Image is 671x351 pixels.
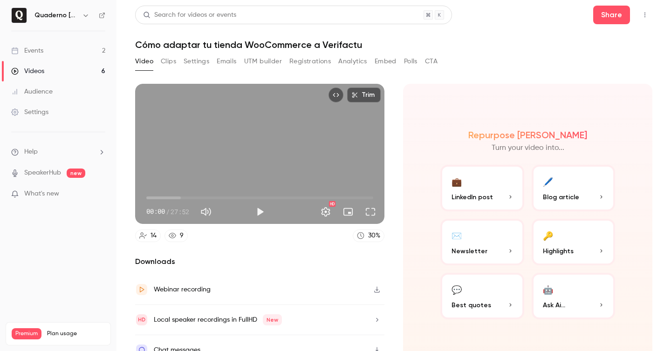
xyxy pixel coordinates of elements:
[135,39,652,50] h1: Cómo adaptar tu tienda WooCommerce a Verifactu
[637,7,652,22] button: Top Bar Actions
[197,202,215,221] button: Mute
[171,207,189,216] span: 27:52
[361,202,380,221] button: Full screen
[452,174,462,189] div: 💼
[11,46,43,55] div: Events
[338,54,367,69] button: Analytics
[161,54,176,69] button: Clips
[543,174,553,189] div: 🖊️
[154,284,211,295] div: Webinar recording
[24,168,61,178] a: SpeakerHub
[154,314,282,325] div: Local speaker recordings in FullHD
[440,219,524,265] button: ✉️Newsletter
[34,11,78,20] h6: Quaderno [GEOGRAPHIC_DATA]
[452,246,487,256] span: Newsletter
[543,228,553,243] div: 🔑
[532,273,616,319] button: 🤖Ask Ai...
[143,10,236,20] div: Search for videos or events
[24,189,59,199] span: What's new
[166,207,170,216] span: /
[368,231,380,241] div: 30 %
[289,54,331,69] button: Registrations
[532,165,616,211] button: 🖊️Blog article
[24,147,38,157] span: Help
[440,273,524,319] button: 💬Best quotes
[353,229,384,242] a: 30%
[347,88,381,102] button: Trim
[251,202,269,221] button: Play
[94,190,105,198] iframe: Noticeable Trigger
[543,246,574,256] span: Highlights
[468,129,587,141] h2: Repurpose [PERSON_NAME]
[47,330,105,337] span: Plan usage
[452,228,462,243] div: ✉️
[452,192,493,202] span: LinkedIn post
[263,314,282,325] span: New
[67,169,85,178] span: new
[184,54,209,69] button: Settings
[11,147,105,157] li: help-dropdown-opener
[425,54,438,69] button: CTA
[440,165,524,211] button: 💼LinkedIn post
[164,229,188,242] a: 9
[492,142,564,154] p: Turn your video into...
[11,108,48,117] div: Settings
[146,207,165,216] span: 00:00
[329,201,335,207] div: HD
[135,54,153,69] button: Video
[151,231,157,241] div: 14
[316,202,335,221] button: Settings
[329,88,343,102] button: Embed video
[244,54,282,69] button: UTM builder
[543,282,553,297] div: 🤖
[543,300,565,310] span: Ask Ai...
[146,207,189,216] div: 00:00
[135,229,161,242] a: 14
[217,54,236,69] button: Emails
[339,202,357,221] button: Turn on miniplayer
[532,219,616,265] button: 🔑Highlights
[543,192,579,202] span: Blog article
[135,256,384,267] h2: Downloads
[11,87,53,96] div: Audience
[593,6,630,24] button: Share
[12,328,41,339] span: Premium
[11,67,44,76] div: Videos
[452,300,491,310] span: Best quotes
[452,282,462,297] div: 💬
[404,54,418,69] button: Polls
[180,231,184,241] div: 9
[375,54,397,69] button: Embed
[12,8,27,23] img: Quaderno España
